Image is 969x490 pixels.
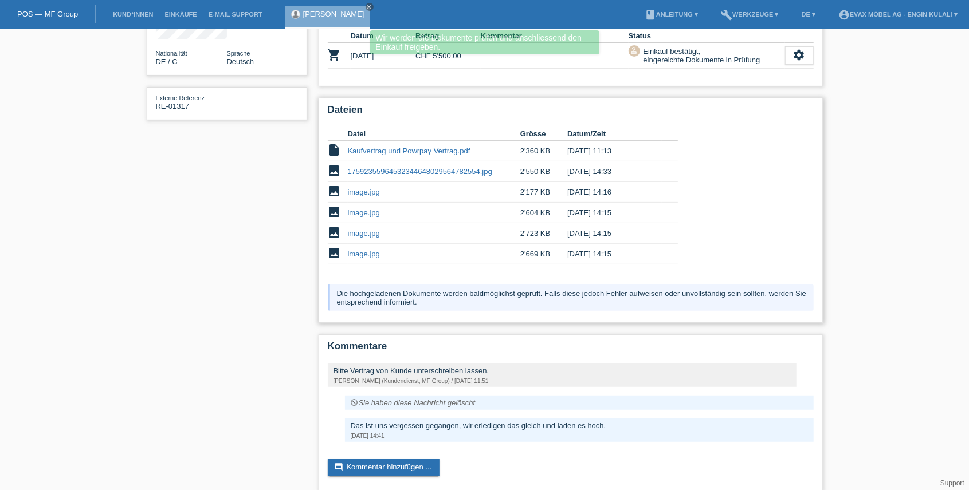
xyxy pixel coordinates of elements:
[715,11,784,18] a: buildWerkzeuge ▾
[348,147,470,155] a: Kaufvertrag und Powrpay Vertrag.pdf
[520,127,567,141] th: Grösse
[334,378,791,384] div: [PERSON_NAME] (Kundendienst, MF Group) / [DATE] 11:51
[833,11,963,18] a: account_circleEVAX Möbel AG - Engin Kulali ▾
[520,203,567,223] td: 2'604 KB
[366,3,374,11] a: close
[303,10,364,18] a: [PERSON_NAME]
[567,161,661,182] td: [DATE] 14:33
[567,244,661,264] td: [DATE] 14:15
[156,50,187,57] span: Nationalität
[520,141,567,161] td: 2'360 KB
[721,9,732,21] i: build
[645,9,656,21] i: book
[639,11,704,18] a: bookAnleitung ▾
[17,10,78,18] a: POS — MF Group
[520,182,567,203] td: 2'177 KB
[328,184,342,198] i: image
[348,208,380,217] a: image.jpg
[328,246,342,260] i: image
[156,94,205,101] span: Externe Referenz
[348,229,380,238] a: image.jpg
[520,244,567,264] td: 2'669 KB
[567,127,661,141] th: Datum/Zeit
[348,188,380,196] a: image.jpg
[838,9,850,21] i: account_circle
[415,29,481,43] th: Betrag
[345,396,814,410] div: Sie haben diese Nachricht gelöscht
[328,284,814,311] div: Die hochgeladenen Dokumente werden baldmöglichst geprüft. Falls diese jedoch Fehler aufweisen ode...
[370,30,599,54] div: Wir werden die Dokumente prüfen und anschliessend den Einkauf freigeben.
[567,182,661,203] td: [DATE] 14:16
[796,11,821,18] a: DE ▾
[520,161,567,182] td: 2'550 KB
[629,29,785,43] th: Status
[351,398,359,406] i: not_interested
[335,463,344,472] i: comment
[334,366,791,375] div: Bitte Vertrag von Kunde unterschreiben lassen.
[328,205,342,219] i: image
[348,250,380,258] a: image.jpg
[567,203,661,223] td: [DATE] 14:15
[328,341,814,358] h2: Kommentare
[156,93,227,110] div: RE-01317
[328,226,342,239] i: image
[348,167,492,176] a: 17592355964532344648029564782554.jpg
[351,433,808,439] div: [DATE] 14:41
[567,141,661,161] td: [DATE] 11:13
[481,29,629,43] th: Kommentar
[159,11,202,18] a: Einkäufe
[351,421,808,430] div: Das ist uns vergessen gegangen, wir erledigen das gleich und laden es hoch.
[328,164,342,177] i: image
[351,29,416,43] th: Datum
[156,57,178,66] span: Deutschland / C / 15.04.2016
[203,11,268,18] a: E-Mail Support
[793,49,806,61] i: settings
[520,223,567,244] td: 2'723 KB
[940,479,964,487] a: Support
[328,143,342,157] i: insert_drive_file
[348,127,520,141] th: Datei
[567,223,661,244] td: [DATE] 14:15
[227,57,254,66] span: Deutsch
[107,11,159,18] a: Kund*innen
[328,104,814,121] h2: Dateien
[328,459,440,476] a: commentKommentar hinzufügen ...
[367,4,372,10] i: close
